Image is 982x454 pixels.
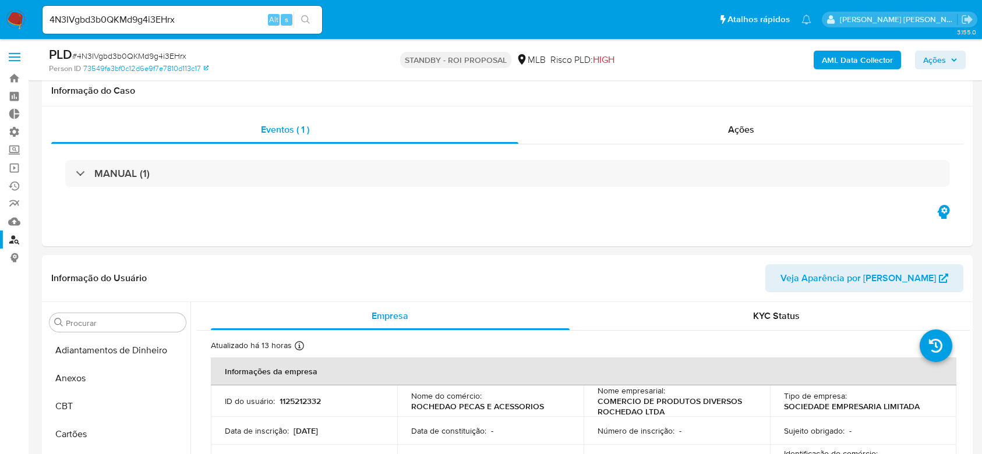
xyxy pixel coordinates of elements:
p: ID do usuário : [225,396,275,406]
p: Sujeito obrigado : [784,425,845,436]
span: Alt [269,14,278,25]
p: Número de inscrição : [598,425,674,436]
span: Empresa [372,309,408,322]
button: Adiantamentos de Dinheiro [45,336,190,364]
button: Cartões [45,420,190,448]
span: KYC Status [753,309,800,322]
div: MANUAL (1) [65,160,949,187]
div: MLB [516,54,546,66]
button: Ações [915,51,966,69]
p: Nome do comércio : [411,391,482,401]
a: Notificações [801,15,811,24]
button: AML Data Collector [814,51,901,69]
b: Person ID [49,63,81,74]
p: [DATE] [294,425,318,436]
p: STANDBY - ROI PROPOSAL [400,52,511,68]
p: 1125212332 [280,396,321,406]
button: Veja Aparência por [PERSON_NAME] [765,264,963,292]
input: Pesquise usuários ou casos... [43,12,322,27]
span: Veja Aparência por [PERSON_NAME] [780,264,936,292]
th: Informações da empresa [211,357,956,385]
b: AML Data Collector [822,51,893,69]
p: Atualizado há 13 horas [211,340,292,351]
a: Sair [961,13,973,26]
button: search-icon [294,12,317,28]
b: PLD [49,45,72,63]
p: - [849,425,852,436]
button: Anexos [45,364,190,392]
span: Eventos ( 1 ) [261,123,309,136]
a: 73549fa3bf0c12d6e9f7e7810d113c17 [83,63,209,74]
button: Procurar [54,318,63,327]
p: Tipo de empresa : [784,391,847,401]
h3: MANUAL (1) [94,167,150,180]
p: COMERCIO DE PRODUTOS DIVERSOS ROCHEDAO LTDA [598,396,751,417]
p: Nome empresarial : [598,385,665,396]
p: Data de constituição : [411,425,486,436]
h1: Informação do Usuário [51,272,147,284]
button: CBT [45,392,190,420]
p: SOCIEDADE EMPRESARIA LIMITADA [784,401,920,412]
span: # 4N3IVgbd3b0QKMd9g4i3EHrx [72,50,186,62]
span: Ações [728,123,754,136]
p: ROCHEDAO PECAS E ACESSORIOS [411,401,544,412]
span: Risco PLD: [550,54,614,66]
span: s [285,14,288,25]
p: Data de inscrição : [225,425,289,436]
p: - [491,425,493,436]
input: Procurar [66,318,181,328]
h1: Informação do Caso [51,85,963,97]
p: andrea.asantos@mercadopago.com.br [840,14,958,25]
p: - [679,425,681,436]
span: Ações [923,51,946,69]
span: Atalhos rápidos [727,13,790,26]
span: HIGH [593,53,614,66]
